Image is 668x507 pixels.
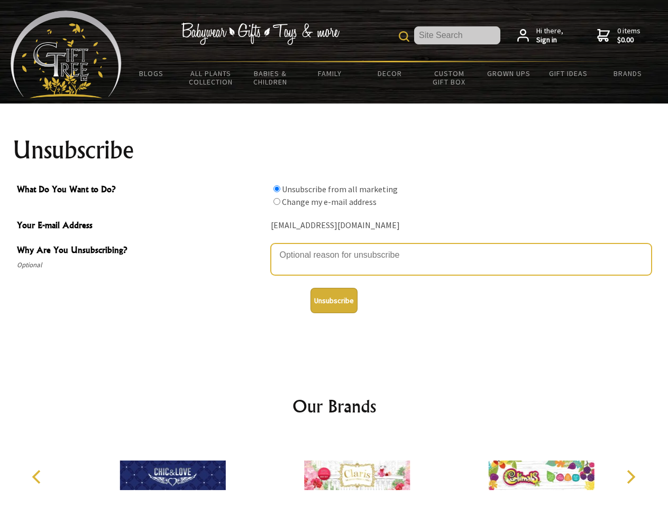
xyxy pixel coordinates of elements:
span: Hi there, [536,26,563,45]
a: Hi there,Sign in [517,26,563,45]
input: What Do You Want to Do? [273,198,280,205]
a: 0 items$0.00 [597,26,640,45]
strong: $0.00 [617,35,640,45]
img: Babywear - Gifts - Toys & more [181,23,340,45]
a: All Plants Collection [181,62,241,93]
button: Unsubscribe [310,288,358,313]
span: What Do You Want to Do? [17,183,266,198]
input: What Do You Want to Do? [273,185,280,192]
button: Next [619,465,642,489]
div: [EMAIL_ADDRESS][DOMAIN_NAME] [271,218,652,234]
a: Family [300,62,360,84]
a: Gift Ideas [538,62,598,84]
strong: Sign in [536,35,563,45]
a: Grown Ups [479,62,538,84]
h2: Our Brands [21,393,647,419]
span: Your E-mail Address [17,219,266,234]
span: Why Are You Unsubscribing? [17,243,266,259]
a: Custom Gift Box [419,62,479,93]
a: Brands [598,62,658,84]
img: Babyware - Gifts - Toys and more... [11,11,122,98]
textarea: Why Are You Unsubscribing? [271,243,652,275]
button: Previous [26,465,50,489]
span: Optional [17,259,266,271]
h1: Unsubscribe [13,137,656,163]
a: BLOGS [122,62,181,84]
span: 0 items [617,26,640,45]
label: Change my e-mail address [282,196,377,207]
a: Babies & Children [241,62,300,93]
label: Unsubscribe from all marketing [282,184,398,194]
input: Site Search [414,26,500,44]
img: product search [399,31,409,42]
a: Decor [360,62,419,84]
